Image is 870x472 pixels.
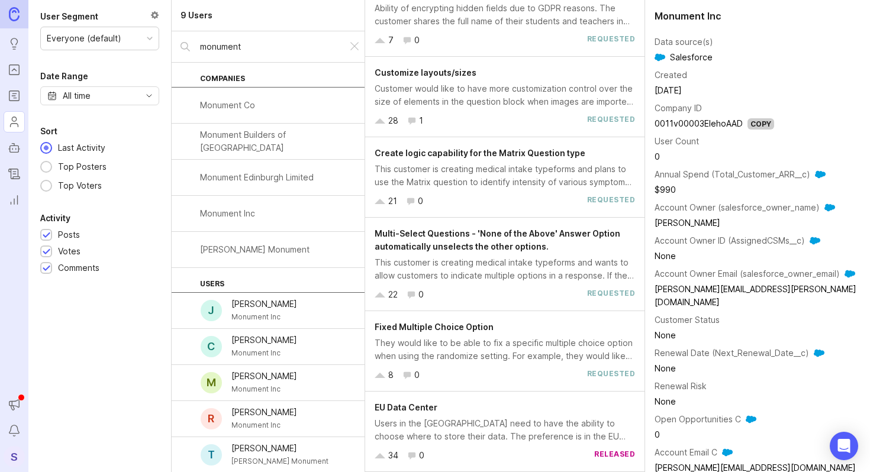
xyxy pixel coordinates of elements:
div: Created [655,69,687,82]
div: None [655,395,861,408]
span: Fixed Multiple Choice Option [375,322,494,332]
div: [PERSON_NAME] [231,334,297,347]
div: T [201,444,222,465]
img: Salesforce logo [824,202,835,213]
div: Monument Inc [231,419,297,432]
div: Customer would like to have more customization control over the size of elements in the question ... [375,82,635,108]
a: EU Data CenterUsers in the [GEOGRAPHIC_DATA] need to have the ability to choose where to store th... [365,392,645,472]
button: S [4,446,25,467]
div: [PERSON_NAME] [655,216,861,229]
div: Open Opportunities C [655,413,741,426]
div: 8 [388,368,394,382]
span: Create logic capability for the Matrix Question type [375,148,585,158]
div: Account Owner ID (AssignedCSMs__c) [655,234,805,247]
div: requested [587,114,636,127]
div: Users in the [GEOGRAPHIC_DATA] need to have the ability to choose where to store their data. The ... [375,417,635,443]
div: released [594,449,635,462]
div: [PERSON_NAME] Monument [200,243,310,256]
div: 0 [419,449,424,462]
div: User Count [655,135,699,148]
div: Monument Inc [231,347,297,360]
div: Votes [58,245,80,258]
div: 34 [388,449,398,462]
div: requested [587,368,636,382]
img: Salesforce logo [746,414,756,425]
div: Account Email C [655,446,717,459]
div: Activity [40,211,70,225]
svg: toggle icon [140,91,159,101]
button: Announcements [4,394,25,415]
div: Renewal Date (Next_Renewal_Date__c) [655,347,809,360]
div: Monument Inc [231,383,297,396]
div: [PERSON_NAME][EMAIL_ADDRESS][PERSON_NAME][DOMAIN_NAME] [655,283,861,309]
div: 0 [414,368,420,382]
div: 0 [414,34,420,47]
button: Notifications [4,420,25,441]
div: 0011v00003EIehoAAD [655,117,743,130]
div: 0 [418,195,423,208]
div: Data source(s) [655,35,713,49]
span: EU Data Center [375,402,437,412]
div: [PERSON_NAME] Monument [231,455,328,468]
div: Top Voters [52,179,108,192]
div: None [655,329,861,342]
a: Create logic capability for the Matrix Question typeThis customer is creating medical intake type... [365,137,645,218]
div: None [655,362,861,375]
img: Salesforce logo [722,447,733,458]
div: Companies [172,63,365,88]
div: This customer is creating medical intake typeforms and wants to allow customers to indicate multi... [375,256,635,282]
img: Salesforce logo [815,169,826,180]
div: [PERSON_NAME] [231,298,297,311]
div: 28 [388,114,398,127]
div: Ability of encrypting hidden fields due to GDPR reasons. The customer shares the full name of the... [375,2,635,28]
img: Salesforce logo [814,348,824,358]
div: C [201,336,222,357]
td: 0 [655,149,861,164]
td: $990 [655,182,861,198]
div: Open Intercom Messenger [830,432,858,460]
div: Annual Spend (Total_Customer_ARR__c) [655,168,810,181]
img: Salesforce logo [810,235,820,246]
div: Company ID [655,102,702,115]
div: All time [63,89,91,102]
div: 22 [388,288,398,301]
div: 1 [419,114,423,127]
a: Reporting [4,189,25,211]
div: Monument Inc [655,9,861,27]
div: They would like to be able to fix a specific multiple choice option when using the randomize sett... [375,337,635,363]
div: Date Range [40,69,88,83]
div: Copy [747,118,774,130]
div: Renewal Risk [655,380,707,393]
div: requested [587,195,636,208]
div: Users [172,268,365,293]
div: None [655,250,861,263]
div: 0 [418,288,424,301]
div: Monument Co [200,99,255,112]
img: Salesforce logo [655,52,665,63]
div: Everyone (default) [47,32,121,45]
div: Posts [58,228,80,241]
a: Changelog [4,163,25,185]
a: Portal [4,59,25,80]
img: Salesforce logo [845,269,855,279]
div: Account Owner Email (salesforce_owner_email) [655,267,840,280]
div: Sort [40,124,57,138]
a: Multi-Select Questions - 'None of the Above' Answer Option automatically unselects the other opti... [365,218,645,311]
div: Account Owner (salesforce_owner_name) [655,201,820,214]
div: M [201,372,222,393]
a: Customize layouts/sizesCustomer would like to have more customization control over the size of el... [365,57,645,137]
div: Monument Inc [231,311,297,324]
a: Fixed Multiple Choice OptionThey would like to be able to fix a specific multiple choice option w... [365,311,645,392]
div: 0 [655,428,861,441]
input: Search by name... [200,40,339,53]
div: 21 [388,195,397,208]
span: Customize layouts/sizes [375,67,476,77]
div: Monument Inc [200,207,255,220]
div: Customer Status [655,313,720,326]
div: Monument Builders of [GEOGRAPHIC_DATA] [200,128,355,154]
div: requested [587,288,636,301]
a: Ideas [4,33,25,54]
a: Autopilot [4,137,25,159]
div: [PERSON_NAME] [231,370,297,383]
div: Comments [58,261,99,274]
